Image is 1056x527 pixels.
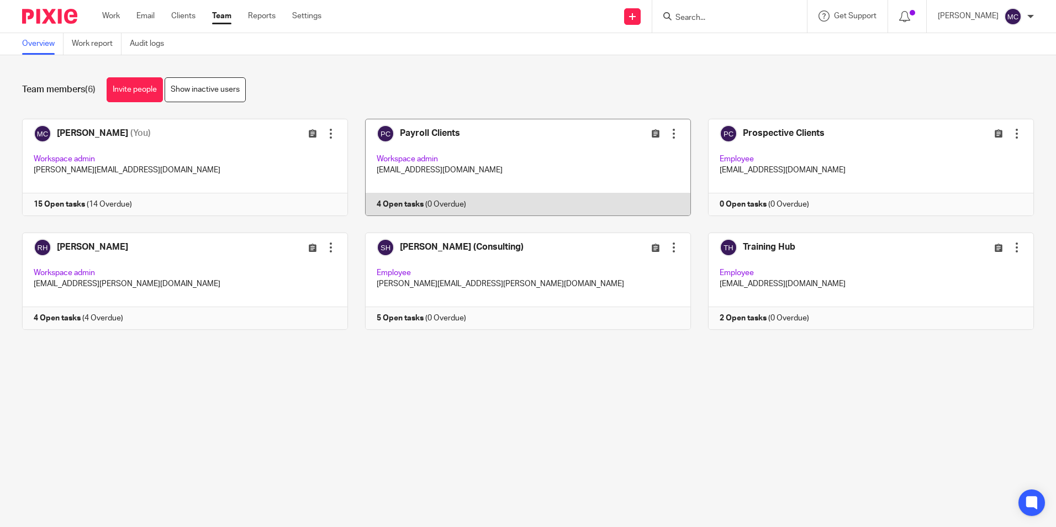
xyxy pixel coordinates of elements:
a: Audit logs [130,33,172,55]
img: Pixie [22,9,77,24]
a: Clients [171,10,196,22]
a: Overview [22,33,64,55]
a: Work report [72,33,122,55]
a: Work [102,10,120,22]
a: Email [136,10,155,22]
p: [PERSON_NAME] [938,10,999,22]
a: Invite people [107,77,163,102]
a: Settings [292,10,321,22]
h1: Team members [22,84,96,96]
span: (6) [85,85,96,94]
a: Team [212,10,231,22]
a: Reports [248,10,276,22]
span: Get Support [834,12,877,20]
img: svg%3E [1004,8,1022,25]
a: Show inactive users [165,77,246,102]
input: Search [674,13,774,23]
